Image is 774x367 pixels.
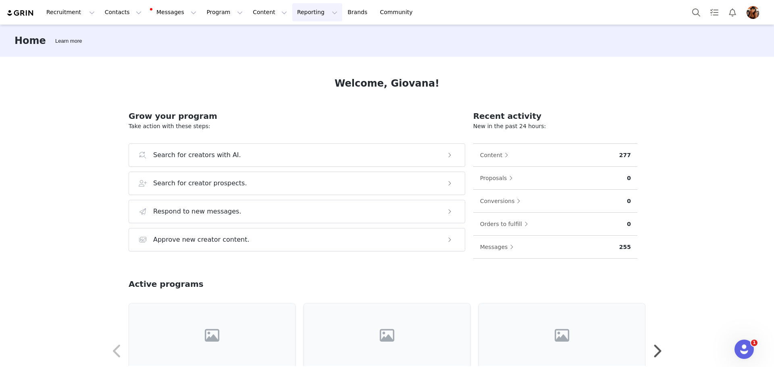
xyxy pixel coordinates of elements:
button: Program [202,3,248,21]
h3: Search for creators with AI. [153,150,241,160]
div: Tooltip anchor [54,37,83,45]
button: Content [248,3,292,21]
a: Community [375,3,421,21]
h2: Grow your program [129,110,465,122]
button: Respond to new messages. [129,200,465,223]
h2: Recent activity [473,110,637,122]
span: 1 [751,340,757,346]
img: grin logo [6,9,35,17]
p: 0 [627,220,631,228]
p: 255 [619,243,631,251]
h3: Respond to new messages. [153,207,241,216]
h2: Active programs [129,278,204,290]
button: Messages [147,3,201,21]
button: Content [480,149,513,162]
button: Search [687,3,705,21]
h3: Home [15,33,46,48]
img: 8e6900eb-f715-4b0b-9ed8-b4c00646dfb3.jpg [747,6,759,19]
button: Orders to fulfill [480,218,532,230]
button: Approve new creator content. [129,228,465,251]
button: Search for creators with AI. [129,143,465,167]
button: Conversions [480,195,525,207]
h1: Welcome, Giovana! [335,76,439,91]
p: New in the past 24 hours: [473,122,637,131]
p: 277 [619,151,631,160]
button: Proposals [480,172,517,185]
a: Tasks [705,3,723,21]
button: Reporting [292,3,342,21]
button: Recruitment [42,3,100,21]
a: Brands [343,3,375,21]
button: Notifications [724,3,741,21]
p: 0 [627,174,631,182]
p: Take action with these steps: [129,122,465,131]
p: 0 [627,197,631,205]
button: Search for creator prospects. [129,172,465,195]
button: Messages [480,241,518,253]
button: Contacts [100,3,146,21]
h3: Approve new creator content. [153,235,250,245]
h3: Search for creator prospects. [153,178,247,188]
iframe: Intercom live chat [734,340,754,359]
button: Profile [742,6,768,19]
